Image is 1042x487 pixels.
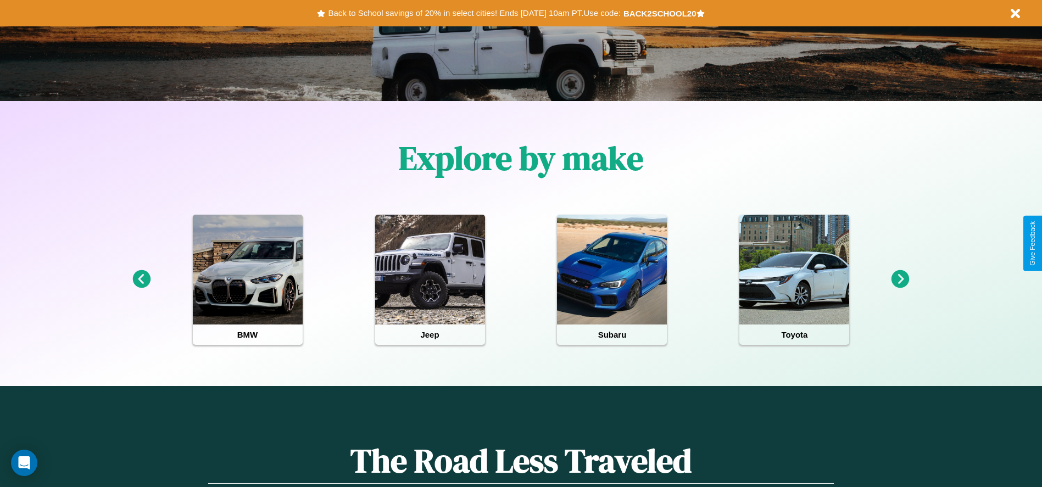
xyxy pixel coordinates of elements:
[623,9,696,18] b: BACK2SCHOOL20
[208,438,833,484] h1: The Road Less Traveled
[325,5,623,21] button: Back to School savings of 20% in select cities! Ends [DATE] 10am PT.Use code:
[399,136,643,181] h1: Explore by make
[375,324,485,345] h4: Jeep
[11,450,37,476] div: Open Intercom Messenger
[1029,221,1037,266] div: Give Feedback
[739,324,849,345] h4: Toyota
[557,324,667,345] h4: Subaru
[193,324,303,345] h4: BMW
